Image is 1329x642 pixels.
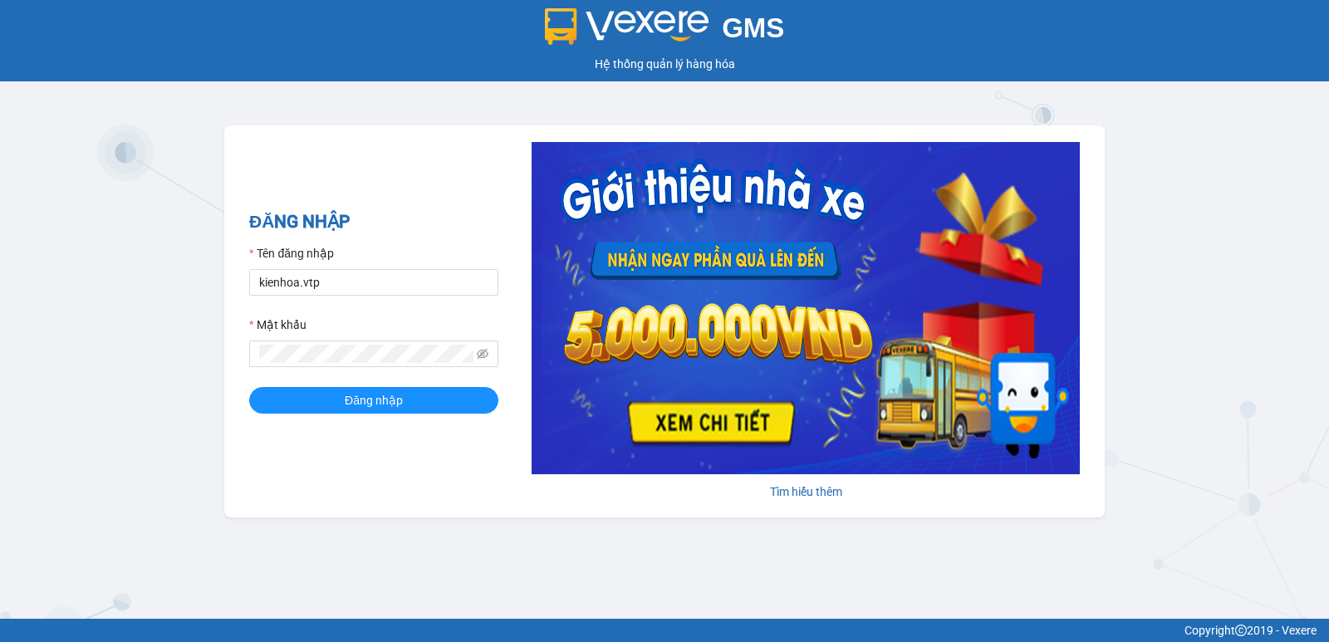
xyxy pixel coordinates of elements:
[545,25,785,38] a: GMS
[722,12,784,43] span: GMS
[259,345,473,363] input: Mật khẩu
[345,391,403,409] span: Đăng nhập
[249,269,498,296] input: Tên đăng nhập
[249,316,307,334] label: Mật khẩu
[249,387,498,414] button: Đăng nhập
[532,142,1080,474] img: banner-0
[249,208,498,236] h2: ĐĂNG NHẬP
[477,348,488,360] span: eye-invisible
[249,244,334,262] label: Tên đăng nhập
[545,8,709,45] img: logo 2
[532,483,1080,501] div: Tìm hiểu thêm
[4,55,1325,73] div: Hệ thống quản lý hàng hóa
[1235,625,1247,636] span: copyright
[12,621,1317,640] div: Copyright 2019 - Vexere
